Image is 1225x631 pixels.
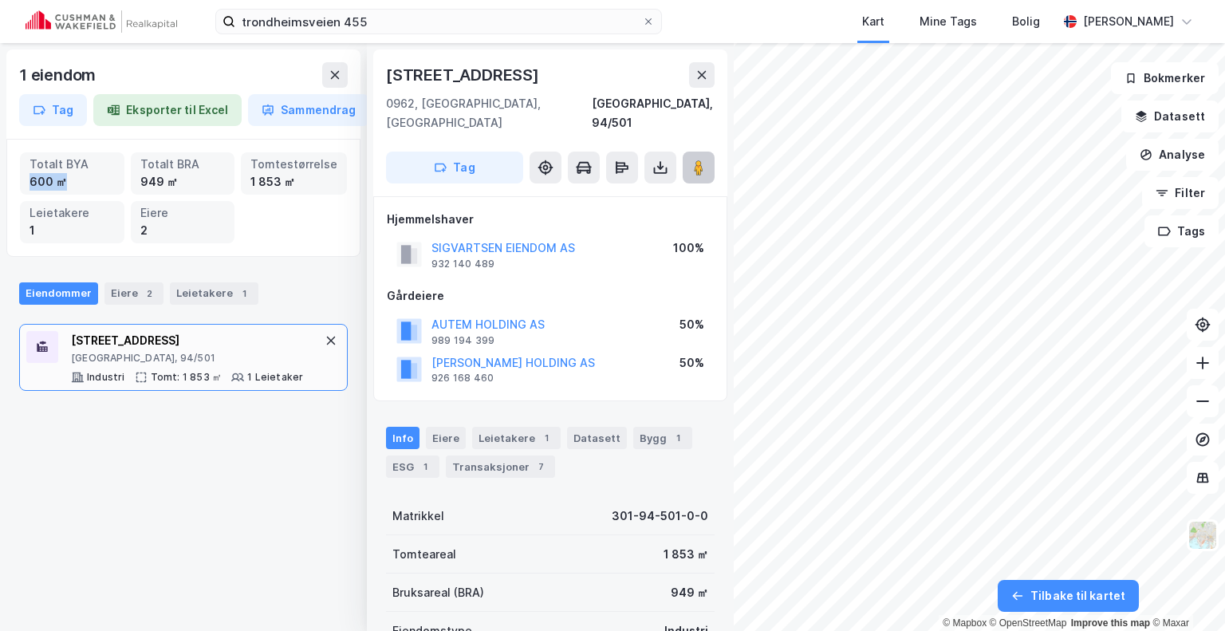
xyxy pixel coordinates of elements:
div: 1 eiendom [19,62,99,88]
button: Bokmerker [1111,62,1219,94]
input: Søk på adresse, matrikkel, gårdeiere, leietakere eller personer [235,10,642,34]
div: Matrikkel [392,507,444,526]
iframe: Chat Widget [1145,554,1225,631]
div: Industri [87,371,125,384]
div: 1 [538,430,554,446]
div: 600 ㎡ [30,173,115,191]
a: Improve this map [1071,617,1150,629]
div: Leietakere [170,282,258,305]
div: 50% [679,315,704,334]
div: 50% [679,353,704,373]
button: Sammendrag [248,94,369,126]
div: 989 194 399 [431,334,494,347]
div: 0962, [GEOGRAPHIC_DATA], [GEOGRAPHIC_DATA] [386,94,592,132]
button: Tag [19,94,87,126]
div: Tomt: 1 853 ㎡ [151,371,223,384]
div: 932 140 489 [431,258,494,270]
div: [GEOGRAPHIC_DATA], 94/501 [71,352,303,365]
div: Mine Tags [920,12,977,31]
div: Info [386,427,419,449]
div: Kontrollprogram for chat [1145,554,1225,631]
div: Leietakere [472,427,561,449]
div: Eiere [140,204,226,222]
div: 1 [30,222,115,239]
button: Filter [1142,177,1219,209]
button: Tilbake til kartet [998,580,1139,612]
button: Analyse [1126,139,1219,171]
div: 7 [533,459,549,475]
div: 1 853 ㎡ [664,545,708,564]
div: ESG [386,456,439,478]
div: 2 [141,286,157,302]
div: Hjemmelshaver [387,210,714,229]
div: Tomteareal [392,545,456,564]
button: Tag [386,152,523,183]
div: Totalt BRA [140,156,226,173]
div: Eiendommer [19,282,98,305]
a: Mapbox [943,617,987,629]
button: Eksporter til Excel [93,94,242,126]
div: 926 168 460 [431,372,494,385]
div: Gårdeiere [387,286,714,306]
button: Datasett [1121,101,1219,132]
div: [STREET_ADDRESS] [71,331,303,350]
img: Z [1188,520,1218,550]
div: [GEOGRAPHIC_DATA], 94/501 [592,94,715,132]
div: Bruksareal (BRA) [392,583,484,602]
div: 949 ㎡ [671,583,708,602]
div: Bygg [633,427,692,449]
img: cushman-wakefield-realkapital-logo.202ea83816669bd177139c58696a8fa1.svg [26,10,177,33]
div: Datasett [567,427,627,449]
div: 1 [417,459,433,475]
div: 100% [673,239,704,258]
div: 301-94-501-0-0 [612,507,708,526]
a: OpenStreetMap [990,617,1067,629]
div: [PERSON_NAME] [1083,12,1174,31]
div: Bolig [1012,12,1040,31]
button: Tags [1144,215,1219,247]
div: 1 Leietaker [247,371,303,384]
div: Kart [862,12,884,31]
div: Leietakere [30,204,115,222]
div: 949 ㎡ [140,173,226,191]
div: Totalt BYA [30,156,115,173]
div: 1 [236,286,252,302]
div: Eiere [104,282,163,305]
div: 2 [140,222,226,239]
div: 1 [670,430,686,446]
div: Transaksjoner [446,456,555,478]
div: Eiere [426,427,466,449]
div: 1 853 ㎡ [250,173,337,191]
div: [STREET_ADDRESS] [386,62,542,88]
div: Tomtestørrelse [250,156,337,173]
